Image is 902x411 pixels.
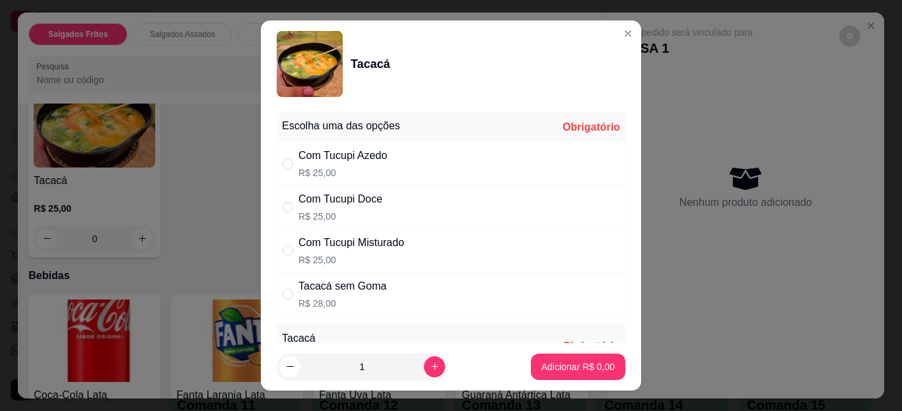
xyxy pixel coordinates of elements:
p: Adicionar R$ 0,00 [541,360,615,373]
div: Tacacá [351,55,390,73]
div: Escolha uma das opções [282,118,400,134]
p: R$ 28,00 [298,297,386,310]
div: Com Tucupi Misturado [298,235,404,251]
img: product-image [277,31,343,97]
div: Com Tucupi Azedo [298,148,387,164]
button: decrease-product-quantity [279,356,300,377]
p: R$ 25,00 [298,166,387,179]
div: Obrigatório [563,338,620,354]
button: increase-product-quantity [424,356,445,377]
div: Tacacá sem Goma [298,278,386,294]
p: R$ 25,00 [298,210,382,223]
p: R$ 25,00 [298,253,404,267]
button: Close [617,23,639,44]
div: Tacacá [282,331,353,346]
div: Com Tucupi Doce [298,191,382,207]
button: Adicionar R$ 0,00 [531,354,625,380]
div: Obrigatório [563,119,620,135]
